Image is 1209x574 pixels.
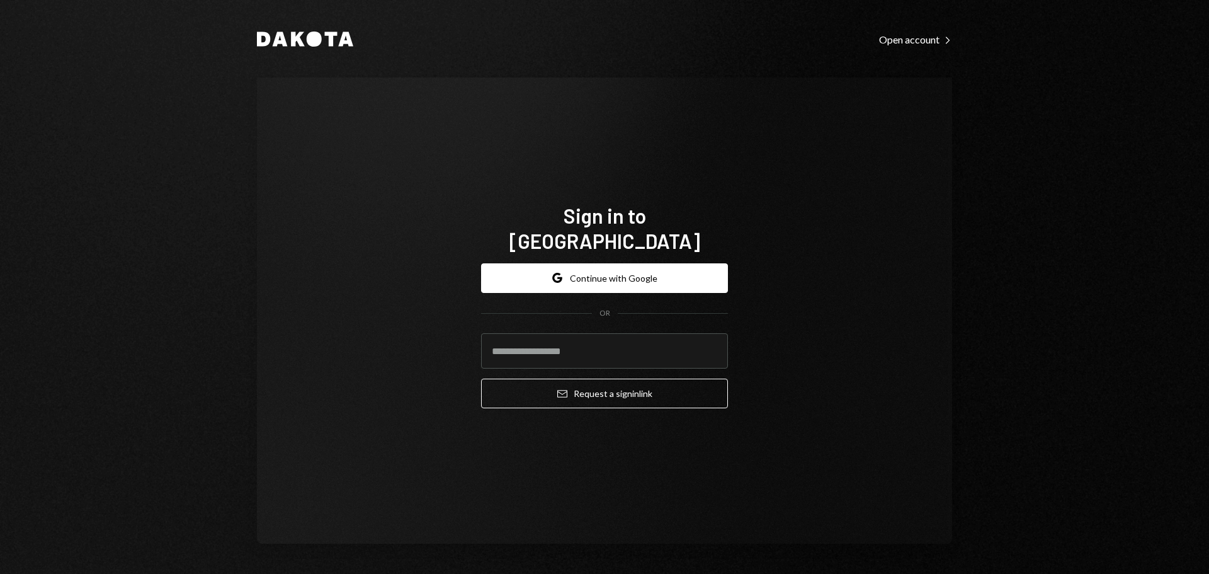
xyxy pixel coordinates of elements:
a: Open account [879,32,952,46]
button: Continue with Google [481,263,728,293]
button: Request a signinlink [481,379,728,408]
h1: Sign in to [GEOGRAPHIC_DATA] [481,203,728,253]
div: OR [599,308,610,319]
div: Open account [879,33,952,46]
